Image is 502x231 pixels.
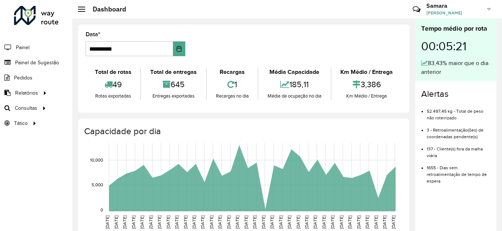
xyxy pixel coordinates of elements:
div: 49 [87,77,138,92]
div: 1 [209,77,256,92]
h2: Dashboard [85,5,126,13]
text: [DATE] [131,215,136,229]
div: 00:05:21 [421,34,491,59]
text: [DATE] [261,215,266,229]
text: [DATE] [140,215,144,229]
text: [DATE] [322,215,326,229]
text: 5,000 [92,183,103,187]
text: [DATE] [269,215,274,229]
span: Tático [14,119,28,127]
text: 10,000 [90,157,103,162]
text: [DATE] [252,215,257,229]
text: [DATE] [356,215,361,229]
label: Data [86,30,100,39]
text: [DATE] [382,215,387,229]
div: 645 [143,77,204,92]
text: [DATE] [365,215,369,229]
div: Média Capacidade [260,68,329,77]
li: 137 - Cliente(s) fora da malha viária [427,140,491,159]
span: [PERSON_NAME] [426,10,482,16]
text: [DATE] [226,215,231,229]
text: [DATE] [174,215,179,229]
div: 185,11 [260,77,329,92]
span: Consultas [15,104,37,112]
div: Entregas exportadas [143,92,204,100]
div: Tempo médio por rota [421,24,491,34]
a: Contato Rápido [409,1,424,17]
div: Km Médio / Entrega [333,68,400,77]
div: Média de ocupação no dia [260,92,329,100]
h4: Capacidade por dia [84,126,402,137]
li: 52.497,45 kg - Total de peso não roteirizado [427,102,491,121]
div: Total de rotas [87,68,138,77]
text: [DATE] [157,215,162,229]
li: 3 - Retroalimentação(ões) de coordenadas pendente(s) [427,121,491,140]
button: Choose Date [173,41,185,56]
span: Pedidos [14,74,32,82]
div: Total de entregas [143,68,204,77]
text: [DATE] [278,215,283,229]
text: [DATE] [122,215,127,229]
text: [DATE] [347,215,352,229]
div: Rotas exportadas [87,92,138,100]
text: [DATE] [313,215,317,229]
h4: Alertas [421,89,491,99]
text: [DATE] [235,215,240,229]
text: [DATE] [217,215,222,229]
div: Recargas [209,68,256,77]
text: [DATE] [183,215,188,229]
span: Painel de Sugestão [15,59,59,67]
div: Km Médio / Entrega [333,92,400,100]
text: [DATE] [287,215,292,229]
text: [DATE] [192,215,196,229]
text: [DATE] [339,215,344,229]
text: [DATE] [296,215,300,229]
text: [DATE] [114,215,118,229]
div: Recargas no dia [209,92,256,100]
span: Relatórios [15,89,38,97]
text: [DATE] [209,215,214,229]
text: [DATE] [148,215,153,229]
text: [DATE] [330,215,335,229]
li: 1655 - Dias sem retroalimentação de tempo de espera [427,159,491,184]
div: 3,386 [333,77,400,92]
text: [DATE] [166,215,171,229]
span: Painel [16,44,30,51]
h3: Samara [426,2,482,9]
text: 0 [100,207,103,212]
text: [DATE] [105,215,110,229]
text: [DATE] [244,215,248,229]
text: [DATE] [391,215,396,229]
text: [DATE] [304,215,309,229]
text: [DATE] [200,215,205,229]
text: [DATE] [374,215,378,229]
div: 83,43% maior que o dia anterior [421,59,491,77]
